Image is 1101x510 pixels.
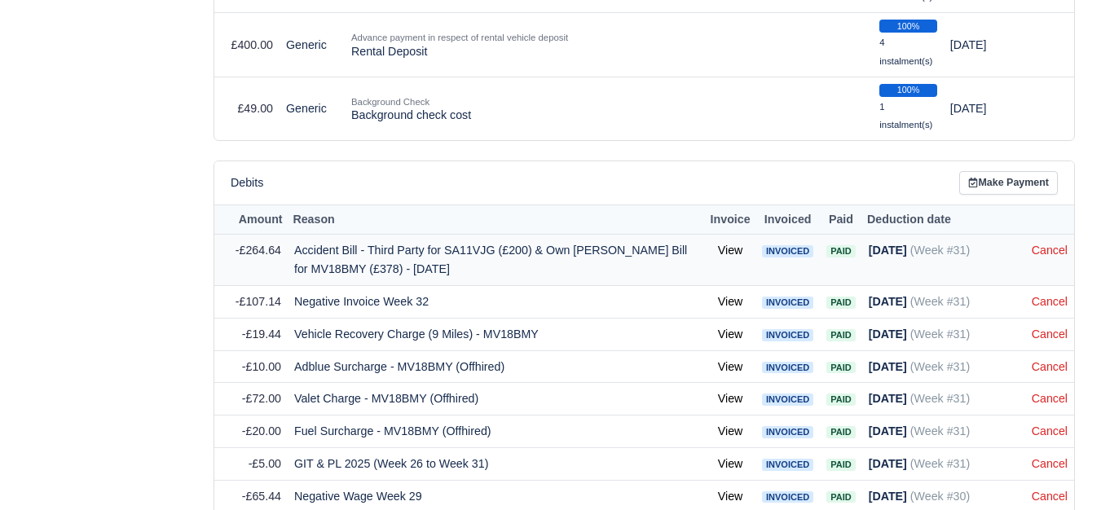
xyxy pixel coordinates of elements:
span: Paid [826,362,855,374]
small: Background Check [351,97,429,107]
small: Advance payment in respect of rental vehicle deposit [351,33,568,42]
td: Vehicle Recovery Charge (9 Miles) - MV18BMY [288,318,705,350]
div: 100% [879,20,936,33]
span: Paid [826,329,855,341]
th: Invoice [705,204,755,235]
td: Adblue Surcharge - MV18BMY (Offhired) [288,350,705,383]
span: (Week #31) [910,392,970,405]
span: Invoiced [762,362,813,374]
span: Paid [826,245,855,257]
td: [DATE] [944,13,1050,77]
th: Paid [820,204,861,235]
strong: [DATE] [869,424,907,437]
a: Cancel [1032,424,1068,437]
span: Paid [826,393,855,406]
th: Reason [288,204,705,235]
a: Cancel [1032,392,1068,405]
td: £400.00 [214,13,280,77]
a: Cancel [1032,360,1068,373]
strong: [DATE] [869,244,907,257]
small: 4 instalment(s) [879,37,932,66]
span: Invoiced [762,329,813,341]
td: Generic [280,13,345,77]
td: Negative Invoice Week 32 [288,285,705,318]
span: -£5.00 [249,457,281,470]
span: Invoiced [762,491,813,503]
span: -£20.00 [242,424,281,437]
a: Cancel [1032,244,1068,257]
a: View [718,328,743,341]
a: Cancel [1032,328,1068,341]
span: Paid [826,426,855,438]
span: Invoiced [762,459,813,471]
th: Invoiced [755,204,820,235]
span: Paid [826,459,855,471]
span: -£19.44 [242,328,281,341]
span: -£264.64 [236,244,281,257]
a: View [718,490,743,503]
iframe: Chat Widget [1020,432,1101,510]
span: -£107.14 [236,295,281,308]
span: Invoiced [762,245,813,257]
td: [DATE] [944,77,1050,140]
td: Background check cost [345,77,873,140]
span: (Week #31) [910,244,970,257]
strong: [DATE] [869,360,907,373]
a: View [718,424,743,437]
strong: [DATE] [869,457,907,470]
span: -£72.00 [242,392,281,405]
span: (Week #30) [910,490,970,503]
span: Paid [826,491,855,503]
small: 1 instalment(s) [879,102,932,130]
a: View [718,457,743,470]
td: GIT & PL 2025 (Week 26 to Week 31) [288,447,705,480]
td: £49.00 [214,77,280,140]
span: Invoiced [762,393,813,406]
strong: [DATE] [869,490,907,503]
span: (Week #31) [910,295,970,308]
span: (Week #31) [910,457,970,470]
td: Fuel Surcharge - MV18BMY (Offhired) [288,415,705,448]
td: Accident Bill - Third Party for SA11VJG (£200) & Own [PERSON_NAME] Bill for MV18BMY (£378) - [DATE] [288,235,705,286]
strong: [DATE] [869,328,907,341]
a: View [718,392,743,405]
a: Cancel [1032,295,1068,308]
th: Amount [214,204,288,235]
a: View [718,244,743,257]
span: Invoiced [762,426,813,438]
a: View [718,295,743,308]
span: Paid [826,297,855,309]
strong: [DATE] [869,295,907,308]
span: Invoiced [762,297,813,309]
span: -£10.00 [242,360,281,373]
span: -£65.44 [242,490,281,503]
strong: [DATE] [869,392,907,405]
span: (Week #31) [910,360,970,373]
td: Rental Deposit [345,13,873,77]
div: 100% [879,84,936,97]
a: View [718,360,743,373]
h6: Debits [231,176,263,190]
th: Deduction date [862,204,1025,235]
span: (Week #31) [910,424,970,437]
span: (Week #31) [910,328,970,341]
td: Generic [280,77,345,140]
a: Make Payment [959,171,1058,195]
td: Valet Charge - MV18BMY (Offhired) [288,383,705,415]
